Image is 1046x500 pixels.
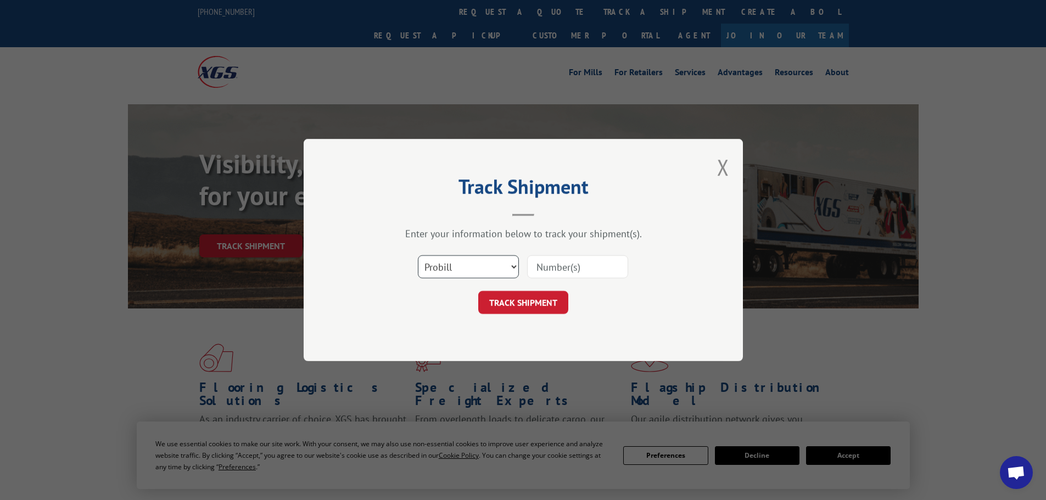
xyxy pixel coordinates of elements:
[359,179,688,200] h2: Track Shipment
[359,227,688,240] div: Enter your information below to track your shipment(s).
[527,255,628,278] input: Number(s)
[717,153,729,182] button: Close modal
[1000,456,1033,489] div: Open chat
[478,291,568,314] button: TRACK SHIPMENT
